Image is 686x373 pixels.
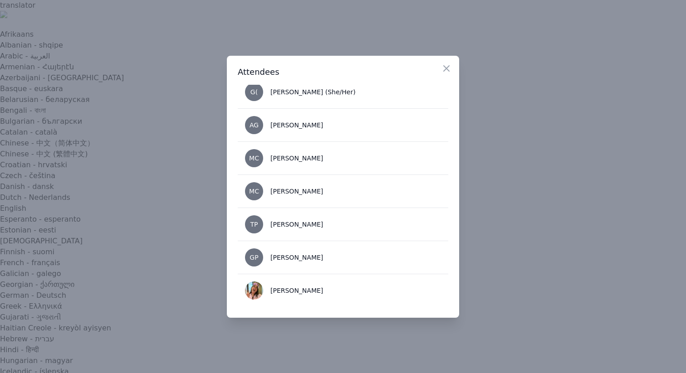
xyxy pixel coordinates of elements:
div: [PERSON_NAME] [270,121,323,130]
div: [PERSON_NAME] [270,286,323,295]
span: TP [250,221,258,228]
span: MC [249,155,259,161]
div: [PERSON_NAME] (She/Her) [270,87,356,97]
span: G( [250,89,258,95]
div: [PERSON_NAME] [270,253,323,262]
span: GP [250,254,258,261]
span: AG [250,122,259,128]
div: [PERSON_NAME] [270,187,323,196]
h3: Attendees [238,67,448,78]
div: [PERSON_NAME] [270,154,323,163]
div: [PERSON_NAME] [270,220,323,229]
span: MC [249,188,259,194]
